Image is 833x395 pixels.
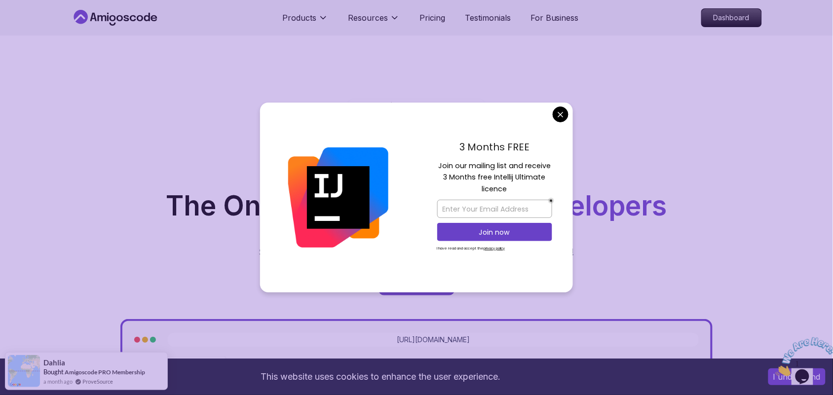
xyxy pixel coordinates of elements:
[282,12,328,32] button: Products
[702,9,761,27] p: Dashboard
[4,4,8,12] span: 1
[4,4,65,43] img: Chat attention grabber
[7,366,754,388] div: This website uses cookies to enhance the user experience.
[772,333,833,380] iframe: chat widget
[465,12,511,24] a: Testimonials
[282,12,316,24] p: Products
[43,359,65,367] span: Dahlia
[8,355,40,387] img: provesource social proof notification image
[43,377,73,386] span: a month ago
[348,12,388,24] p: Resources
[82,377,113,386] a: ProveSource
[43,368,64,376] span: Bought
[397,335,470,345] a: [URL][DOMAIN_NAME]
[65,368,145,376] a: Amigoscode PRO Membership
[701,8,762,27] a: Dashboard
[519,189,667,222] span: Developers
[530,12,579,24] a: For Business
[419,12,445,24] a: Pricing
[251,231,582,259] p: Get unlimited access to coding , , and . Start your journey or level up your career with Amigosco...
[768,368,826,385] button: Accept cookies
[348,12,400,32] button: Resources
[79,192,754,219] h1: The One-Stop Platform for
